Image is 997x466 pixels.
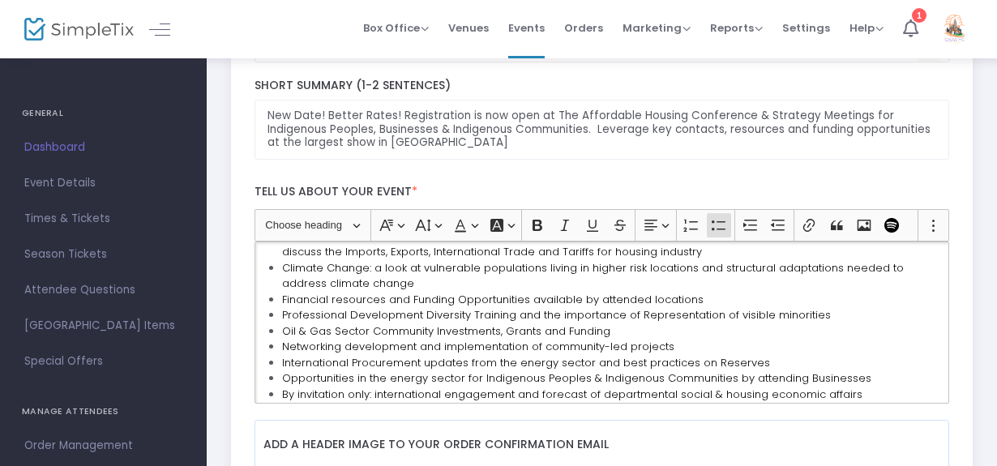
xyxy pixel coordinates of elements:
[265,216,349,235] span: Choose heading
[508,7,545,49] span: Events
[282,339,674,354] span: Networking development and implementation of community-led projects
[282,355,770,370] span: International Procurement updates from the energy sector and best practices on Reserves
[282,260,904,292] span: Climate Change: a look at vulnerable populations living in higher risk locations and structural a...
[24,137,182,158] span: Dashboard
[623,20,691,36] span: Marketing
[24,351,182,372] span: Special Offers
[282,387,862,402] span: By invitation only: international engagement and forecast of departmental social & housing econom...
[255,209,950,242] div: Editor toolbar
[24,208,182,229] span: Times & Tickets
[282,370,871,386] span: Opportunities in the energy sector for Indigenous Peoples & Indigenous Communities by attending B...
[564,7,603,49] span: Orders
[282,323,610,339] span: Oil & Gas Sector Community Investments, Grants and Funding
[24,244,182,265] span: Season Tickets
[24,315,182,336] span: [GEOGRAPHIC_DATA] Items
[24,173,182,194] span: Event Details
[710,20,763,36] span: Reports
[263,429,609,462] label: Add a header image to your order confirmation email
[255,77,451,93] span: Short Summary (1-2 Sentences)
[22,97,185,130] h4: GENERAL
[255,242,950,404] div: Rich Text Editor, main
[22,395,185,428] h4: MANAGE ATTENDEES
[282,307,831,323] span: Professional Development Diversity Training and the importance of Representation of visible minor...
[448,7,489,49] span: Venues
[246,176,957,209] label: Tell us about your event
[258,213,367,238] button: Choose heading
[282,229,926,260] span: Professional Development Urgent call to discussion: as the world anticipates a shift in [GEOGRAPH...
[363,20,429,36] span: Box Office
[24,435,182,456] span: Order Management
[849,20,884,36] span: Help
[912,8,926,23] div: 1
[282,292,704,307] span: Financial resources and Funding Opportunities available by attended locations
[782,7,830,49] span: Settings
[24,280,182,301] span: Attendee Questions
